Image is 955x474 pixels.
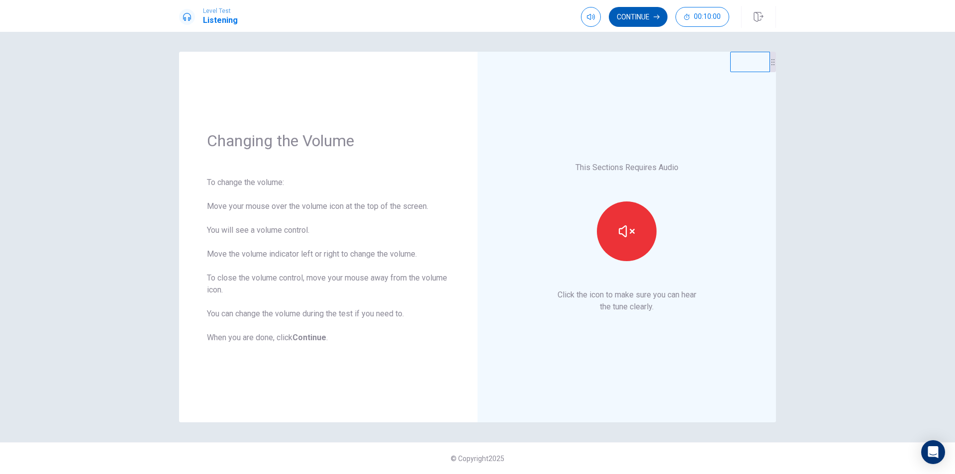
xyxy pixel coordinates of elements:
span: © Copyright 2025 [451,455,504,463]
p: This Sections Requires Audio [575,162,678,174]
div: Open Intercom Messenger [921,440,945,464]
span: Level Test [203,7,238,14]
span: 00:10:00 [694,13,721,21]
button: 00:10:00 [675,7,729,27]
h1: Changing the Volume [207,131,450,151]
b: Continue [292,333,326,342]
div: To change the volume: Move your mouse over the volume icon at the top of the screen. You will see... [207,177,450,344]
h1: Listening [203,14,238,26]
p: Click the icon to make sure you can hear the tune clearly. [558,289,696,313]
button: Continue [609,7,668,27]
